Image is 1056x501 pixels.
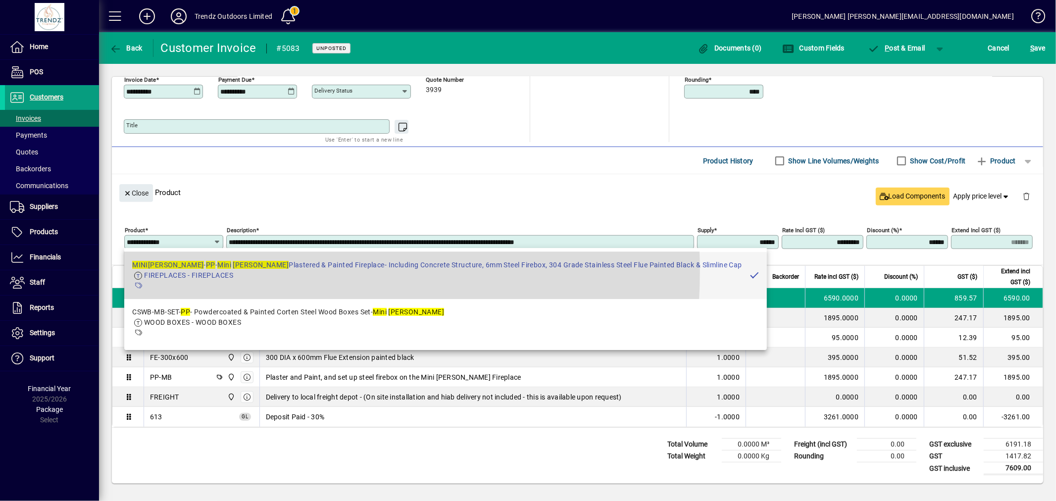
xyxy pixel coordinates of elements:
[150,372,172,382] div: PP-MB
[225,392,236,402] span: New Plymouth
[685,76,708,83] mat-label: Rounding
[662,451,722,462] td: Total Weight
[1028,39,1048,57] button: Save
[884,271,918,282] span: Discount (%)
[30,354,54,362] span: Support
[30,43,48,50] span: Home
[983,367,1043,387] td: 1895.00
[717,392,740,402] span: 1.0000
[983,387,1043,407] td: 0.00
[1024,2,1044,34] a: Knowledge Base
[161,40,256,56] div: Customer Invoice
[5,60,99,85] a: POS
[908,156,966,166] label: Show Cost/Profit
[5,127,99,144] a: Payments
[5,144,99,160] a: Quotes
[952,227,1001,234] mat-label: Extend incl GST ($)
[867,227,899,234] mat-label: Discount (%)
[789,451,857,462] td: Rounding
[5,321,99,346] a: Settings
[868,44,925,52] span: ost & Email
[150,333,177,343] div: RIPO-1L
[30,228,58,236] span: Products
[924,451,984,462] td: GST
[717,293,740,303] span: 1.0000
[984,451,1043,462] td: 1417.82
[266,412,325,422] span: Deposit Paid - 30%
[1030,44,1034,52] span: S
[10,165,51,173] span: Backorders
[717,313,740,323] span: 1.0000
[984,439,1043,451] td: 6191.18
[150,412,162,422] span: Deposit Paid
[924,328,983,348] td: 12.39
[864,328,924,348] td: 0.0000
[717,352,740,362] span: 1.0000
[880,191,946,201] span: Load Components
[131,7,163,25] button: Add
[124,76,156,83] mat-label: Invoice date
[225,372,236,383] span: New Plymouth
[954,191,1011,201] span: Apply price level
[983,407,1043,427] td: -3261.00
[5,160,99,177] a: Backorders
[266,372,521,382] span: Plaster and Paint, and set up steel firebox on the Mini [PERSON_NAME] Fireplace
[780,39,847,57] button: Custom Fields
[924,439,984,451] td: GST exclusive
[30,202,58,210] span: Suppliers
[864,288,924,308] td: 0.0000
[30,329,55,337] span: Settings
[924,387,983,407] td: 0.00
[695,39,764,57] button: Documents (0)
[721,271,740,282] span: Supply
[811,392,858,402] div: 0.0000
[811,352,858,362] div: 395.0000
[811,333,858,343] div: 95.0000
[10,148,38,156] span: Quotes
[10,131,47,139] span: Payments
[266,392,622,402] span: Delivery to local freight depot - (On site installation and hiab delivery not included - this is ...
[266,333,420,343] span: Ripo oil for treatment of corten steel wood boxes
[864,308,924,328] td: 0.0000
[314,87,352,94] mat-label: Delivery status
[983,308,1043,328] td: 1895.00
[28,385,71,393] span: Financial Year
[811,412,858,422] div: 3261.0000
[126,122,138,129] mat-label: Title
[5,195,99,219] a: Suppliers
[924,407,983,427] td: 0.00
[30,303,54,311] span: Reports
[924,288,983,308] td: 859.57
[857,451,916,462] td: 0.00
[924,308,983,328] td: 247.17
[325,134,403,145] mat-hint: Use 'Enter' to start a new line
[983,328,1043,348] td: 95.00
[227,227,256,234] mat-label: Description
[242,414,249,419] span: GL
[715,412,740,422] span: -1.0000
[857,439,916,451] td: 0.00
[782,227,825,234] mat-label: Rate incl GST ($)
[266,293,657,303] span: Mini [PERSON_NAME] Fireplace, including Concrete Structure, Steel Firebox and 304 grade Stainless...
[971,152,1021,170] button: Product
[990,266,1030,288] span: Extend incl GST ($)
[150,392,179,402] div: FREIGHT
[30,253,61,261] span: Financials
[864,407,924,427] td: 0.0000
[150,313,197,323] div: CSWB-MB-SET
[426,77,485,83] span: Quote number
[864,387,924,407] td: 0.0000
[957,271,977,282] span: GST ($)
[976,153,1016,169] span: Product
[112,174,1043,210] div: Product
[5,270,99,295] a: Staff
[30,278,45,286] span: Staff
[924,462,984,475] td: GST inclusive
[30,68,43,76] span: POS
[792,8,1014,24] div: [PERSON_NAME] [PERSON_NAME][EMAIL_ADDRESS][DOMAIN_NAME]
[814,271,858,282] span: Rate incl GST ($)
[698,227,714,234] mat-label: Supply
[5,245,99,270] a: Financials
[983,348,1043,367] td: 395.00
[36,405,63,413] span: Package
